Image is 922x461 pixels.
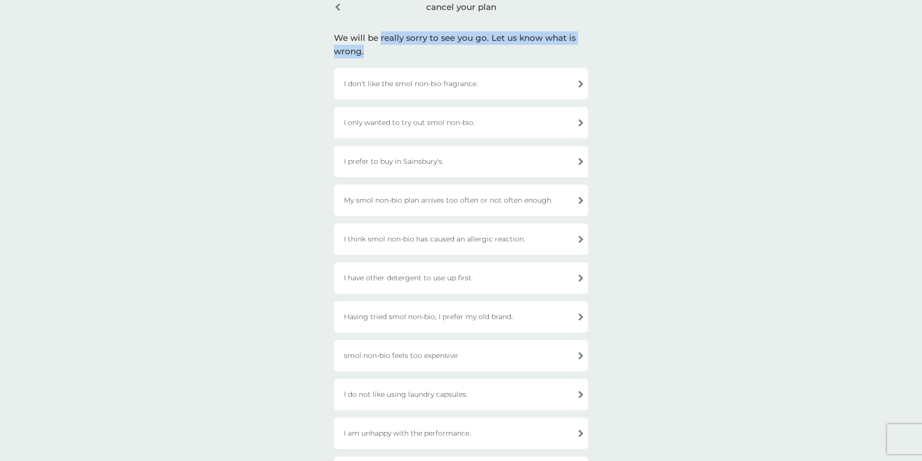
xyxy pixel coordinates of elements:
[334,301,588,333] div: Having tried smol non-bio, I prefer my old brand.
[334,31,588,58] div: We will be really sorry to see you go. Let us know what is wrong.
[334,107,588,138] div: I only wanted to try out smol non-bio.
[334,379,588,410] div: I do not like using laundry capsules.
[334,262,588,294] div: I have other detergent to use up first.
[334,224,588,255] div: I think smol non-bio has caused an allergic reaction.
[334,68,588,100] div: I don't like the smol non-bio fragrance.
[334,418,588,449] div: I am unhappy with the performance.
[334,340,588,371] div: smol non-bio feels too expensive
[334,185,588,216] div: My smol non-bio plan arrives too often or not often enough.
[334,146,588,177] div: I prefer to buy in Sainsbury's.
